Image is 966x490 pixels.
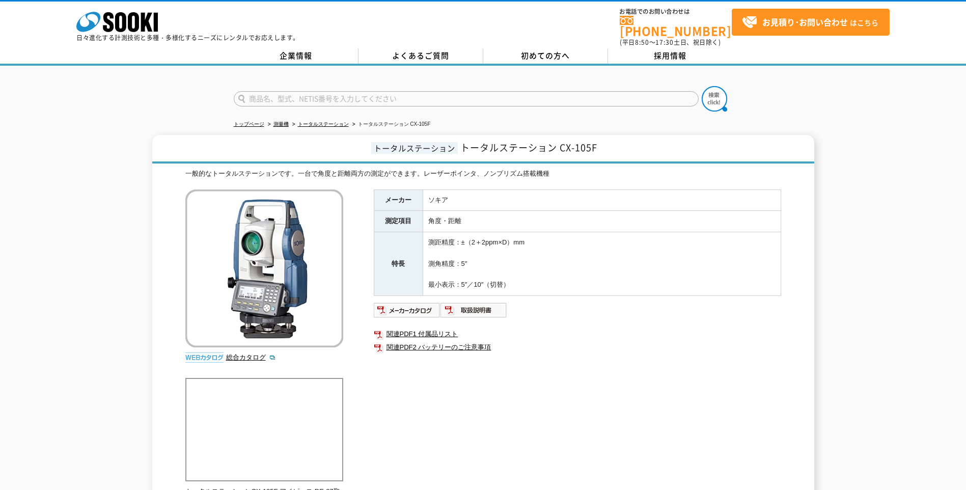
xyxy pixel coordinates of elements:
strong: お見積り･お問い合わせ [762,16,848,28]
span: 17:30 [655,38,674,47]
a: [PHONE_NUMBER] [620,16,732,37]
th: 測定項目 [374,211,423,232]
a: メーカーカタログ [374,309,440,316]
span: はこちら [742,15,878,30]
a: よくあるご質問 [358,48,483,64]
span: 8:50 [635,38,649,47]
span: トータルステーション CX-105F [460,141,597,154]
a: 測量機 [273,121,289,127]
div: 一般的なトータルステーションです。一台で角度と距離両方の測定ができます。レーザーポインタ、ノンプリズム搭載機種 [185,169,781,179]
img: 取扱説明書 [440,302,507,318]
img: btn_search.png [702,86,727,112]
a: 関連PDF1 付属品リスト [374,328,781,341]
a: 採用情報 [608,48,733,64]
li: トータルステーション CX-105F [350,119,431,130]
a: 取扱説明書 [440,309,507,316]
a: 企業情報 [234,48,358,64]
p: 日々進化する計測技術と多種・多様化するニーズにレンタルでお応えします。 [76,35,299,41]
img: メーカーカタログ [374,302,440,318]
td: ソキア [423,189,781,211]
th: 特長 [374,232,423,296]
a: 初めての方へ [483,48,608,64]
a: お見積り･お問い合わせはこちら [732,9,890,36]
img: トータルステーション CX-105F [185,189,343,347]
th: メーカー [374,189,423,211]
span: (平日 ～ 土日、祝日除く) [620,38,721,47]
img: webカタログ [185,352,224,363]
td: 測距精度：±（2＋2ppm×D）mm 測角精度：5″ 最小表示：5″／10″（切替） [423,232,781,296]
a: 関連PDF2 バッテリーのご注意事項 [374,341,781,354]
span: 初めての方へ [521,50,570,61]
input: 商品名、型式、NETIS番号を入力してください [234,91,699,106]
td: 角度・距離 [423,211,781,232]
span: お電話でのお問い合わせは [620,9,732,15]
a: 総合カタログ [226,353,276,361]
a: トップページ [234,121,264,127]
span: トータルステーション [371,142,458,154]
a: トータルステーション [298,121,349,127]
